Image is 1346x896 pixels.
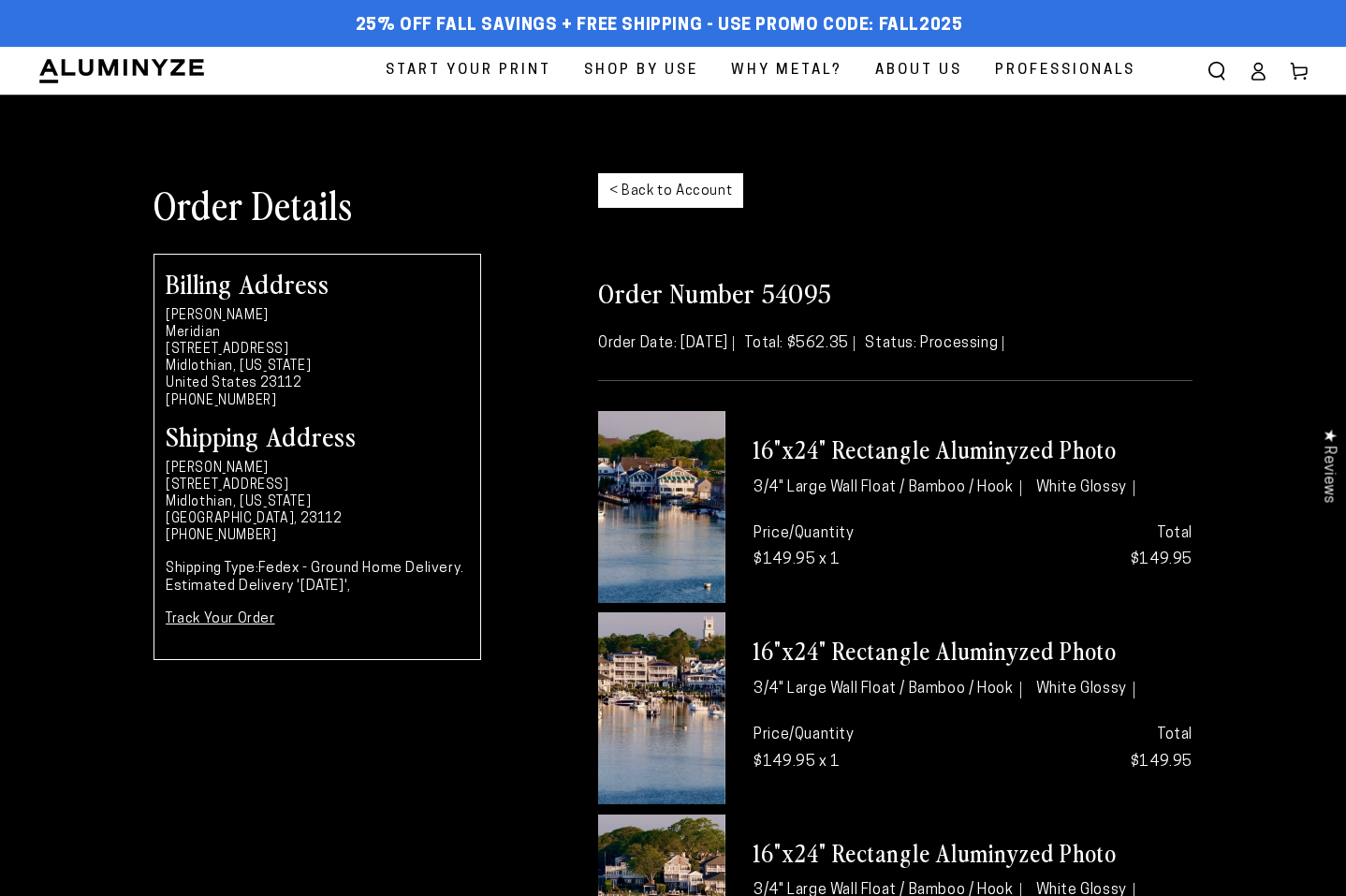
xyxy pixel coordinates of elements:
li: Midlothian, [US_STATE] [166,494,469,511]
h3: 16"x24" Rectangle Aluminyzed Photo [753,434,1192,465]
h3: 16"x24" Rectangle Aluminyzed Photo [753,636,1192,667]
strong: Total [1157,727,1192,742]
p: Fedex - Ground Home Delivery. Estimated Delivery '[DATE]', [166,560,469,596]
span: Order Date: [DATE] [598,336,734,351]
h3: 16"x24" Rectangle Aluminyzed Photo [753,838,1192,869]
a: About Us [861,47,976,95]
h1: Order Details [154,180,570,228]
a: Why Metal? [717,47,856,95]
li: White Glossy [1036,682,1135,698]
span: Why Metal? [731,58,842,83]
span: 25% off FALL Savings + Free Shipping - Use Promo Code: FALL2025 [356,16,963,37]
a: < Back to Account [598,173,743,208]
span: Status: Processing [865,336,1003,351]
p: Price/Quantity $149.95 x 1 [753,722,958,776]
strong: [PERSON_NAME] [166,462,269,476]
a: Start Your Print [372,47,565,95]
li: 3/4" Large Wall Float / Bamboo / Hook [753,682,1021,698]
span: Total: $562.35 [744,336,854,351]
li: United States 23112 [166,375,469,392]
li: [STREET_ADDRESS] [166,477,469,494]
p: $149.95 [988,722,1192,776]
img: Aluminyze [37,57,206,85]
span: Professionals [995,58,1135,83]
li: Midlothian, [US_STATE] [166,359,469,375]
a: Shop By Use [570,47,712,95]
li: [PHONE_NUMBER] [166,528,469,545]
li: [GEOGRAPHIC_DATA], 23112 [166,511,469,528]
li: 3/4" Large Wall Float / Bamboo / Hook [753,480,1021,497]
strong: [PERSON_NAME] [166,309,269,323]
span: Shop By Use [584,58,698,83]
h2: Shipping Address [166,422,469,448]
p: $149.95 [988,521,1192,575]
strong: Total [1157,526,1192,541]
img: 16"x24" Rectangle White Glossy Aluminyzed Photo - 3/4" Large Wall Float / Hook [598,612,725,803]
img: 16"x24" Rectangle White Glossy Aluminyzed Photo - 3/4" Large Wall Float / Hook [598,411,725,602]
h2: Billing Address [166,270,469,296]
span: Start Your Print [386,58,551,83]
li: White Glossy [1036,480,1135,497]
li: [STREET_ADDRESS] [166,342,469,359]
summary: Search our site [1196,51,1237,92]
div: Click to open Judge.me floating reviews tab [1310,414,1346,518]
span: About Us [875,58,962,83]
strong: Shipping Type: [166,562,258,576]
a: Track Your Order [166,612,275,626]
h2: Order Number 54095 [598,275,1192,309]
li: [PHONE_NUMBER] [166,393,469,410]
p: Price/Quantity $149.95 x 1 [753,521,958,575]
li: Meridian [166,325,469,342]
a: Professionals [981,47,1149,95]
